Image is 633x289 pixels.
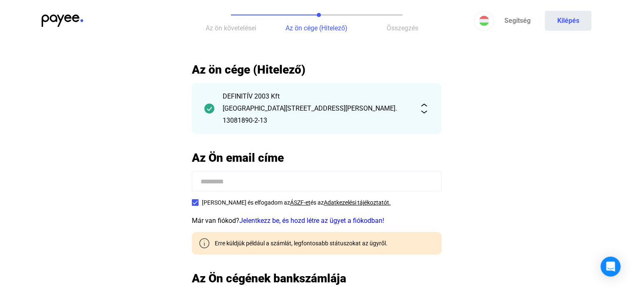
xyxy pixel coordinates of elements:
div: DEFINITÍV 2003 Kft [223,91,411,101]
a: Segítség [494,11,541,31]
div: 13081890-2-13 [223,116,411,126]
button: Kilépés [545,11,591,31]
img: expand [419,104,429,114]
img: HU [479,16,489,26]
button: HU [474,11,494,31]
span: Összegzés [387,24,418,32]
img: info-grey-outline [199,238,209,248]
div: Már van fiókod? [192,216,442,226]
span: [PERSON_NAME] és elfogadom az [202,199,290,206]
span: Az ön cége (Hitelező) [285,24,348,32]
div: Erre küldjük például a számlát, legfontosabb státuszokat az ügyről. [209,239,387,247]
a: Jelentkezz be, és hozd létre az ügyet a fiókodban! [239,217,384,225]
a: Adatkezelési tájékoztatót. [324,199,391,206]
div: [GEOGRAPHIC_DATA][STREET_ADDRESS][PERSON_NAME]. [223,104,411,114]
a: ÁSZF-et [290,199,310,206]
img: payee-logo [42,15,83,27]
span: és az [310,199,324,206]
h2: Az Ön cégének bankszámlája [192,271,442,286]
div: Open Intercom Messenger [601,257,621,277]
h2: Az ön cége (Hitelező) [192,62,442,77]
img: checkmark-darker-green-circle [204,104,214,114]
h2: Az Ön email címe [192,151,442,165]
span: Az ön követelései [206,24,256,32]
